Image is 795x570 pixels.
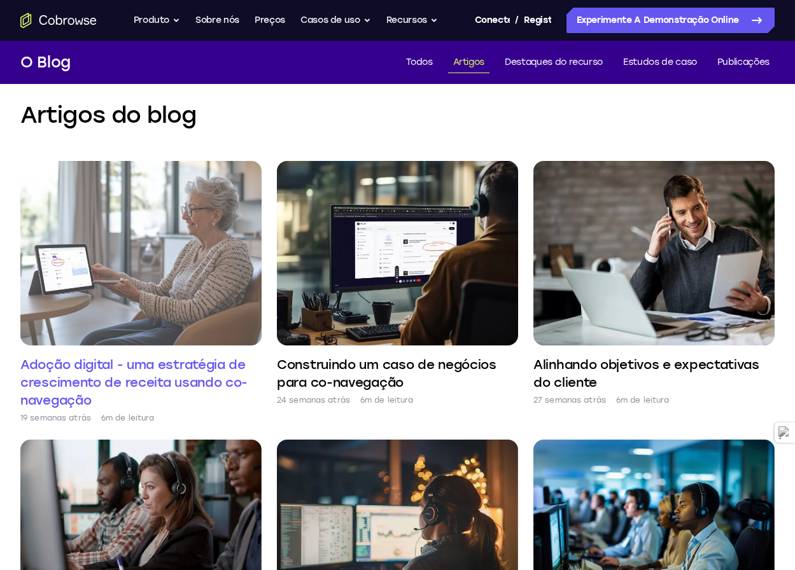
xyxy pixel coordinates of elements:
[277,357,496,390] font: Construindo um caso de negócios para co-navegação
[505,57,603,67] font: Destaques do recurso
[101,414,155,422] font: 6m de leitura
[20,101,197,129] font: Artigos do blog
[277,161,518,345] img: Construindo um caso de negócios para co-navegação
[255,8,285,33] a: Preços
[386,8,438,33] button: Recursos
[360,396,414,405] font: 6m de leitura
[195,15,239,25] font: Sobre nós
[533,161,775,345] img: Alinhando objetivos e expectativas do cliente
[717,57,770,67] font: Publicações
[515,14,519,26] font: /
[577,15,739,25] font: Experimente a demonstração online
[20,414,91,422] font: 19 semanas atrás
[20,161,262,345] img: Adoção digital - uma estratégia de crescimento de receita usando co-navegação
[500,52,608,73] a: Destaques do recurso
[712,52,775,73] a: Publicações
[623,57,697,67] font: Estudos de caso
[533,396,606,405] font: 27 semanas atrás
[300,8,371,33] button: Casos de uso
[134,8,181,33] button: Produto
[386,15,427,25] font: Recursos
[277,161,518,406] a: Construindo um caso de negócios para co-navegação 24 semanas atrás 6m de leitura
[533,161,775,406] a: Alinhando objetivos e expectativas do cliente 27 semanas atrás 6m de leitura
[475,8,510,33] a: Conecte-se
[20,357,248,408] font: Adoção digital - uma estratégia de crescimento de receita usando co-navegação
[453,57,485,67] font: Artigos
[533,357,759,390] font: Alinhando objetivos e expectativas do cliente
[134,15,170,25] font: Produto
[616,396,670,405] font: 6m de leitura
[255,15,285,25] font: Preços
[406,57,432,67] font: Todos
[20,53,71,71] font: O Blog
[195,8,239,33] a: Sobre nós
[20,13,97,28] a: Ir para a página inicial
[277,396,350,405] font: 24 semanas atrás
[524,15,565,25] font: Registrar
[475,15,529,25] font: Conecte-se
[524,8,551,33] a: Registrar
[448,52,490,73] a: Artigos
[618,52,702,73] a: Estudos de caso
[300,15,360,25] font: Casos de uso
[20,161,262,424] a: Adoção digital - uma estratégia de crescimento de receita usando co-navegação 19 semanas atrás 6m...
[401,52,437,73] a: Todos
[566,8,775,33] a: Experimente a demonstração online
